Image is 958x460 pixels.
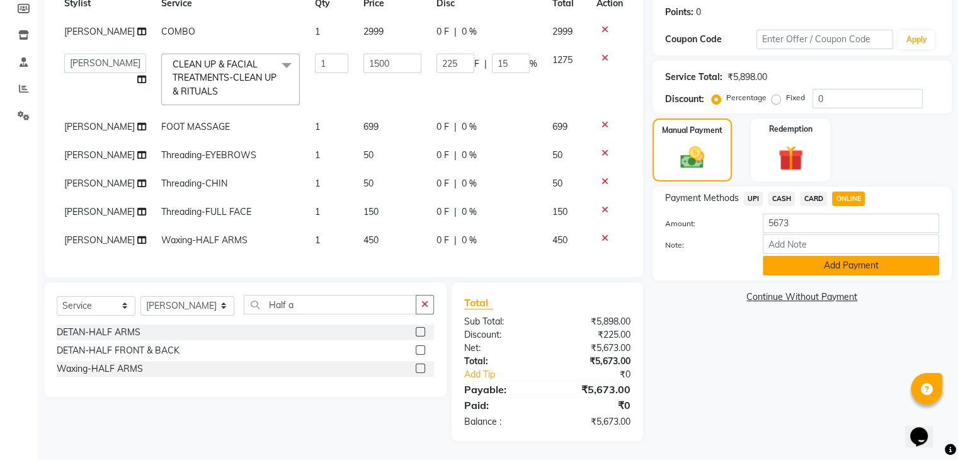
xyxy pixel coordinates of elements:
[363,149,374,161] span: 50
[64,149,135,161] span: [PERSON_NAME]
[161,178,227,189] span: Threading-CHIN
[173,59,277,97] span: CLEAN UP & FACIAL TREATMENTS-CLEAN UP & RITUALS
[315,178,320,189] span: 1
[64,26,135,37] span: [PERSON_NAME]
[552,206,567,217] span: 150
[455,315,547,328] div: Sub Total:
[454,25,457,38] span: |
[763,256,939,275] button: Add Payment
[454,205,457,219] span: |
[454,149,457,162] span: |
[455,398,547,413] div: Paid:
[763,214,939,233] input: Amount
[462,205,477,219] span: 0 %
[57,326,140,339] div: DETAN-HALF ARMS
[552,178,562,189] span: 50
[363,234,379,246] span: 450
[436,205,449,219] span: 0 F
[768,192,795,206] span: CASH
[552,121,567,132] span: 699
[665,93,704,106] div: Discount:
[800,192,827,206] span: CARD
[905,410,945,447] iframe: chat widget
[455,342,547,355] div: Net:
[665,33,756,46] div: Coupon Code
[454,234,457,247] span: |
[484,57,487,71] span: |
[727,71,767,84] div: ₹5,898.00
[769,124,813,135] label: Redemption
[57,344,180,357] div: DETAN-HALF FRONT & BACK
[462,120,477,134] span: 0 %
[315,149,320,161] span: 1
[464,296,493,309] span: Total
[770,142,811,174] img: _gift.svg
[552,26,573,37] span: 2999
[455,415,547,428] div: Balance :
[562,368,639,381] div: ₹0
[763,234,939,254] input: Add Note
[64,121,135,132] span: [PERSON_NAME]
[161,121,230,132] span: FOOT MASSAGE
[656,218,753,229] label: Amount:
[665,71,722,84] div: Service Total:
[744,192,763,206] span: UPI
[656,239,753,251] label: Note:
[64,234,135,246] span: [PERSON_NAME]
[363,206,379,217] span: 150
[547,355,640,368] div: ₹5,673.00
[665,192,739,205] span: Payment Methods
[552,149,562,161] span: 50
[315,234,320,246] span: 1
[547,415,640,428] div: ₹5,673.00
[64,178,135,189] span: [PERSON_NAME]
[454,120,457,134] span: |
[662,125,722,136] label: Manual Payment
[547,342,640,355] div: ₹5,673.00
[161,149,256,161] span: Threading-EYEBROWS
[547,398,640,413] div: ₹0
[547,382,640,397] div: ₹5,673.00
[462,25,477,38] span: 0 %
[655,290,949,304] a: Continue Without Payment
[530,57,537,71] span: %
[315,121,320,132] span: 1
[455,382,547,397] div: Payable:
[462,177,477,190] span: 0 %
[665,6,693,19] div: Points:
[455,368,562,381] a: Add Tip
[436,149,449,162] span: 0 F
[436,234,449,247] span: 0 F
[547,315,640,328] div: ₹5,898.00
[462,234,477,247] span: 0 %
[455,328,547,342] div: Discount:
[57,362,143,376] div: Waxing-HALF ARMS
[454,177,457,190] span: |
[315,26,320,37] span: 1
[161,26,195,37] span: COMBO
[786,92,805,103] label: Fixed
[64,206,135,217] span: [PERSON_NAME]
[673,144,712,171] img: _cash.svg
[547,328,640,342] div: ₹225.00
[436,177,449,190] span: 0 F
[726,92,767,103] label: Percentage
[552,54,573,66] span: 1275
[898,30,934,49] button: Apply
[363,26,384,37] span: 2999
[315,206,320,217] span: 1
[218,86,224,97] a: x
[363,178,374,189] span: 50
[455,355,547,368] div: Total:
[552,234,567,246] span: 450
[436,25,449,38] span: 0 F
[161,234,248,246] span: Waxing-HALF ARMS
[363,121,379,132] span: 699
[161,206,251,217] span: Threading-FULL FACE
[832,192,865,206] span: ONLINE
[696,6,701,19] div: 0
[462,149,477,162] span: 0 %
[244,295,416,314] input: Search or Scan
[474,57,479,71] span: F
[436,120,449,134] span: 0 F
